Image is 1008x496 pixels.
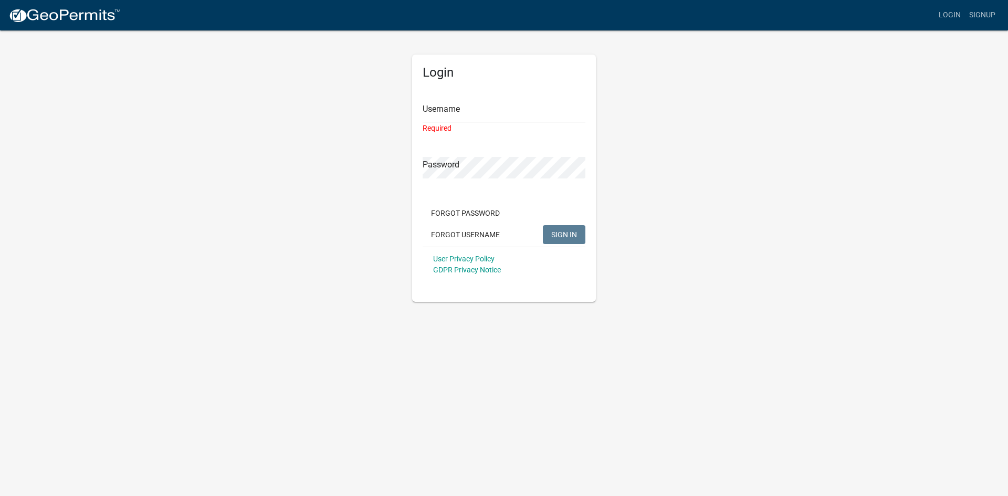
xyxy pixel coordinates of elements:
button: Forgot Username [423,225,508,244]
a: Login [934,5,965,25]
a: User Privacy Policy [433,255,495,263]
div: Required [423,123,585,134]
button: SIGN IN [543,225,585,244]
a: Signup [965,5,1000,25]
button: Forgot Password [423,204,508,223]
span: SIGN IN [551,230,577,238]
a: GDPR Privacy Notice [433,266,501,274]
h5: Login [423,65,585,80]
